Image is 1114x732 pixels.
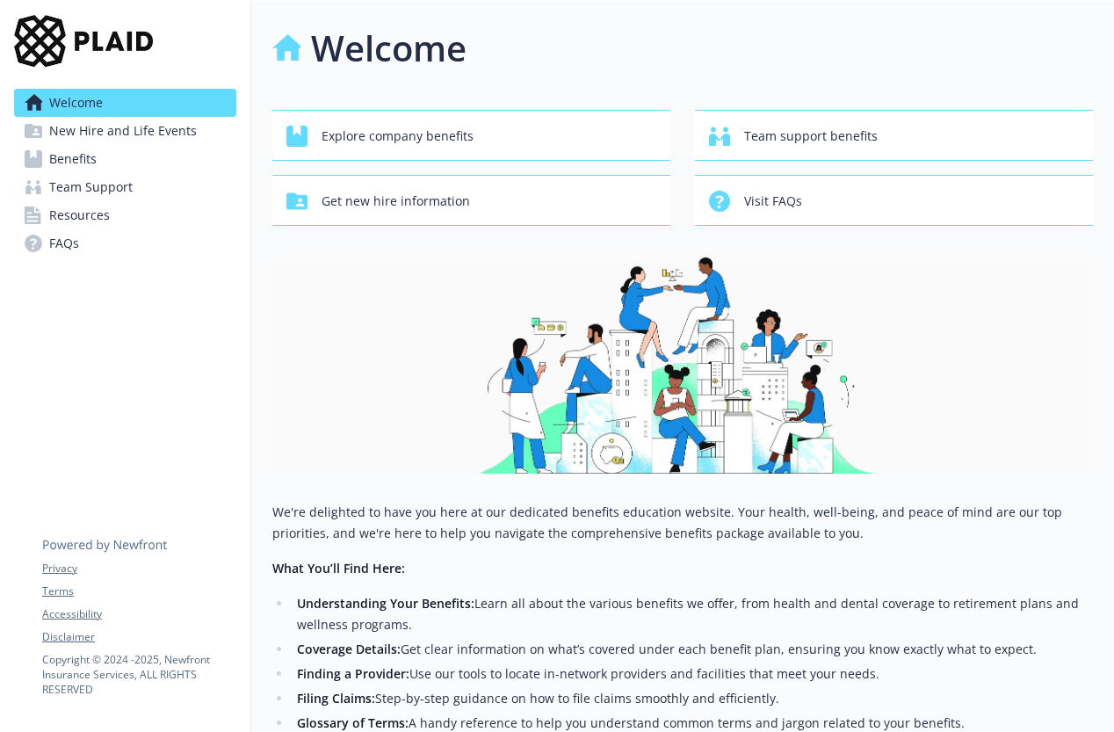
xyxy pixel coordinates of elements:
a: Welcome [14,89,236,117]
strong: Coverage Details: [297,641,401,657]
button: Team support benefits [695,110,1093,161]
span: Benefits [49,145,97,173]
a: Privacy [42,561,235,576]
span: Team support benefits [744,120,878,153]
button: Visit FAQs [695,175,1093,226]
span: Explore company benefits [322,120,474,153]
li: Step-by-step guidance on how to file claims smoothly and efficiently. [292,688,1093,709]
strong: Glossary of Terms: [297,714,409,731]
span: FAQs [49,229,79,257]
strong: Understanding Your Benefits: [297,595,474,612]
a: FAQs [14,229,236,257]
strong: Finding a Provider: [297,665,409,682]
p: We're delighted to have you here at our dedicated benefits education website. Your health, well-b... [272,502,1093,544]
a: Team Support [14,173,236,201]
a: Resources [14,201,236,229]
p: Copyright © 2024 - 2025 , Newfront Insurance Services, ALL RIGHTS RESERVED [42,652,235,697]
li: Learn all about the various benefits we offer, from health and dental coverage to retirement plan... [292,593,1093,635]
span: Visit FAQs [744,185,802,218]
span: Team Support [49,173,133,201]
a: New Hire and Life Events [14,117,236,145]
strong: What You’ll Find Here: [272,560,405,576]
h1: Welcome [311,22,467,75]
span: Get new hire information [322,185,470,218]
a: Accessibility [42,606,235,622]
span: Resources [49,201,110,229]
button: Get new hire information [272,175,670,226]
button: Explore company benefits [272,110,670,161]
img: overview page banner [272,254,1093,474]
a: Terms [42,583,235,599]
span: Welcome [49,89,103,117]
span: New Hire and Life Events [49,117,197,145]
a: Benefits [14,145,236,173]
strong: Filing Claims: [297,690,375,707]
li: Get clear information on what’s covered under each benefit plan, ensuring you know exactly what t... [292,639,1093,660]
a: Disclaimer [42,629,235,645]
li: Use our tools to locate in-network providers and facilities that meet your needs. [292,663,1093,685]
